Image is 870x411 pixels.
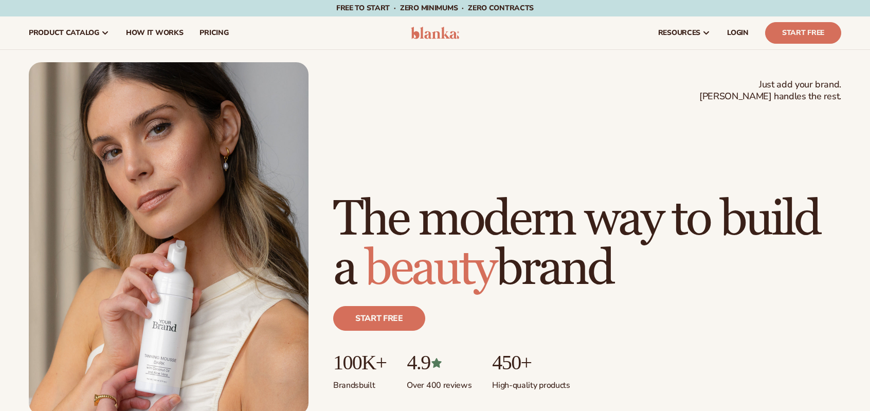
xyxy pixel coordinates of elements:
p: High-quality products [492,374,570,391]
span: LOGIN [727,29,749,37]
span: product catalog [29,29,99,37]
a: How It Works [118,16,192,49]
a: resources [650,16,719,49]
a: Start free [333,306,425,331]
span: Free to start · ZERO minimums · ZERO contracts [336,3,534,13]
span: pricing [200,29,228,37]
p: 450+ [492,351,570,374]
p: 4.9 [407,351,472,374]
p: 100K+ [333,351,386,374]
span: Just add your brand. [PERSON_NAME] handles the rest. [699,79,841,103]
a: Start Free [765,22,841,44]
a: LOGIN [719,16,757,49]
p: Over 400 reviews [407,374,472,391]
span: resources [658,29,700,37]
img: logo [411,27,460,39]
a: pricing [191,16,237,49]
a: product catalog [21,16,118,49]
span: beauty [365,239,495,299]
p: Brands built [333,374,386,391]
span: How It Works [126,29,184,37]
h1: The modern way to build a brand [333,195,841,294]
